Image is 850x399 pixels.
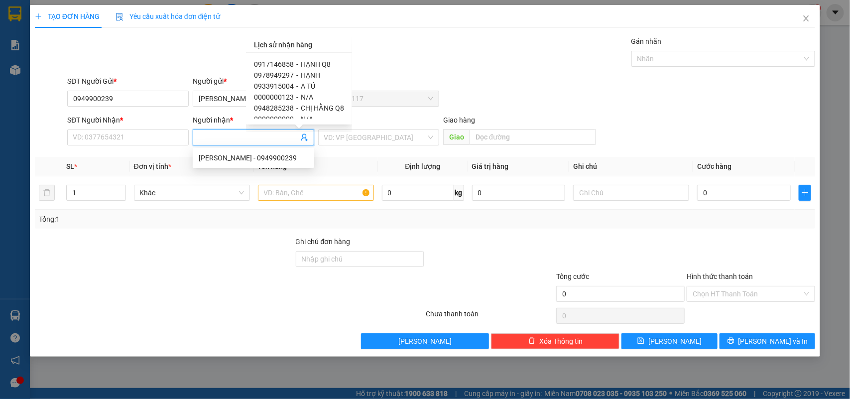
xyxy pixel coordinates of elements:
[258,185,374,201] input: VD: Bàn, Ghế
[528,337,535,345] span: delete
[470,129,596,145] input: Dọc đường
[637,337,644,345] span: save
[443,129,470,145] span: Giao
[799,185,811,201] button: plus
[134,162,171,170] span: Đơn vị tính
[296,115,298,123] span: -
[199,152,308,163] div: [PERSON_NAME] - 0949900239
[296,82,298,90] span: -
[85,9,109,20] span: Nhận:
[300,133,308,141] span: user-add
[405,162,441,170] span: Định lượng
[472,162,509,170] span: Giá trị hàng
[301,104,344,112] span: CHỊ HẰNG Q8
[35,12,100,20] span: TẠO ĐƠN HÀNG
[246,37,352,53] div: Lịch sử nhận hàng
[631,37,662,45] label: Gán nhãn
[301,60,331,68] span: HẠNH Q8
[454,185,464,201] span: kg
[491,333,619,349] button: deleteXóa Thông tin
[296,60,298,68] span: -
[193,115,314,126] div: Người nhận
[254,82,294,90] span: 0933915004
[324,91,434,106] span: Trạm Km117
[569,157,693,176] th: Ghi chú
[35,13,42,20] span: plus
[792,5,820,33] button: Close
[720,333,815,349] button: printer[PERSON_NAME] và In
[621,333,717,349] button: save[PERSON_NAME]
[799,189,811,197] span: plus
[472,185,566,201] input: 0
[39,185,55,201] button: delete
[8,8,78,32] div: Trạm Km117
[296,93,298,101] span: -
[66,162,74,170] span: SL
[140,185,244,200] span: Khác
[648,336,702,347] span: [PERSON_NAME]
[697,162,731,170] span: Cước hàng
[67,76,189,87] div: SĐT Người Gửi
[254,104,294,112] span: 0948285238
[296,71,298,79] span: -
[296,238,351,246] label: Ghi chú đơn hàng
[111,64,124,78] span: SL
[193,150,314,166] div: THẮNG NGỌC LÂM - 0949900239
[556,272,589,280] span: Tổng cước
[398,336,452,347] span: [PERSON_NAME]
[254,93,294,101] span: 0000000123
[67,115,189,126] div: SĐT Người Nhận
[802,14,810,22] span: close
[254,115,294,123] span: 0000000000
[539,336,583,347] span: Xóa Thông tin
[573,185,689,201] input: Ghi Chú
[8,65,155,78] div: Tên hàng: 7TR 867 ( : 1 )
[85,8,155,20] div: VP HCM
[193,76,314,87] div: Người gửi
[85,32,155,46] div: 0906578198
[116,13,123,21] img: icon
[296,104,298,112] span: -
[254,60,294,68] span: 0917146858
[116,12,221,20] span: Yêu cầu xuất hóa đơn điện tử
[301,93,313,101] span: N/A
[425,308,556,326] div: Chưa thanh toán
[738,336,808,347] span: [PERSON_NAME] và In
[8,32,78,44] div: TỐ TÂM
[361,333,489,349] button: [PERSON_NAME]
[687,272,753,280] label: Hình thức thanh toán
[85,20,155,32] div: CHÂU KHOA
[301,71,320,79] span: HẠNH
[296,251,424,267] input: Ghi chú đơn hàng
[8,9,24,20] span: Gửi:
[318,76,440,87] div: VP gửi
[728,337,734,345] span: printer
[301,115,313,123] span: N/A
[254,71,294,79] span: 0978949297
[443,116,475,124] span: Giao hàng
[301,82,315,90] span: A TÚ
[8,44,78,58] div: 0907661313
[39,214,329,225] div: Tổng: 1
